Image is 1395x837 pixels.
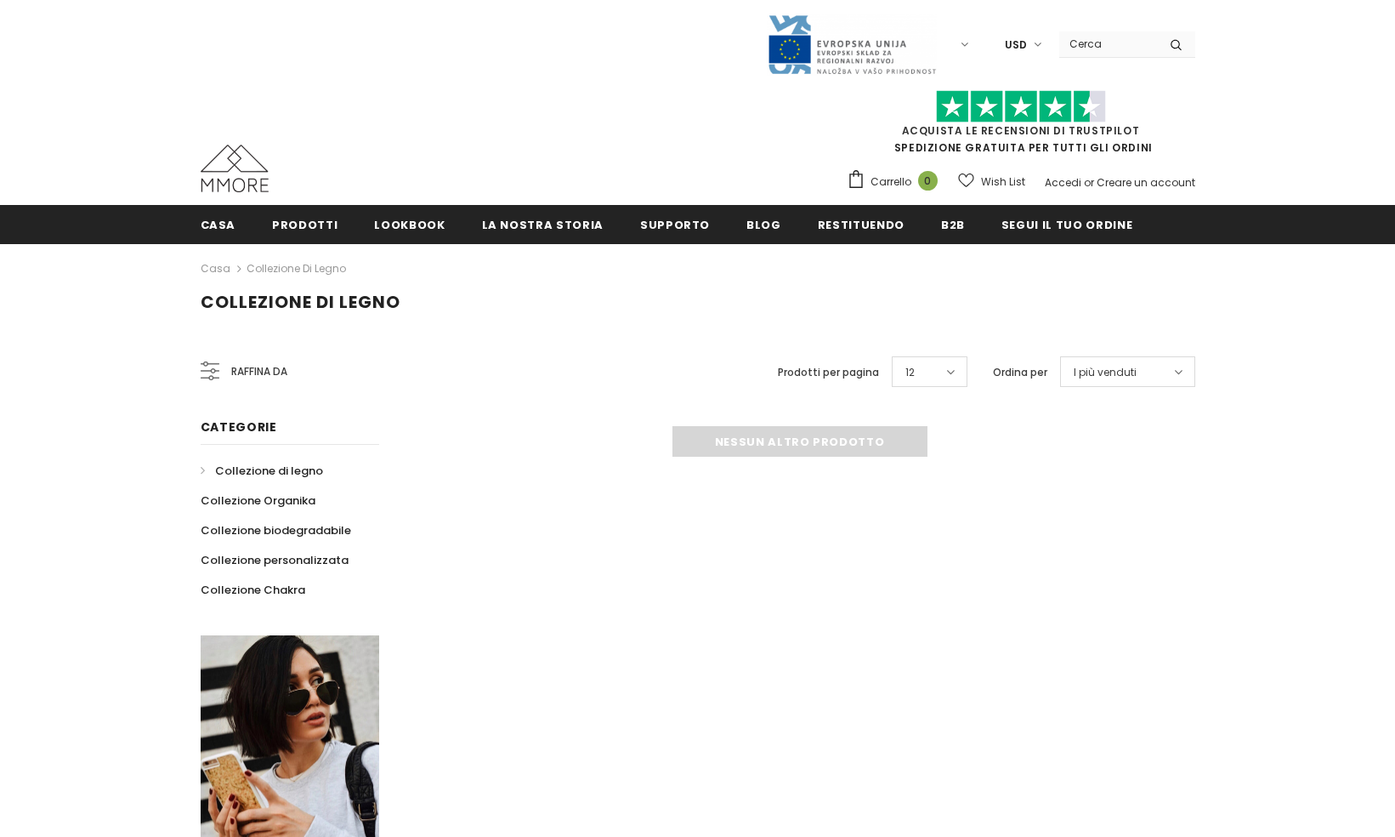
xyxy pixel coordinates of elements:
[201,582,305,598] span: Collezione Chakra
[905,364,915,381] span: 12
[201,145,269,192] img: Casi MMORE
[993,364,1047,381] label: Ordina per
[201,545,349,575] a: Collezione personalizzata
[247,261,346,276] a: Collezione di legno
[201,522,351,538] span: Collezione biodegradabile
[746,205,781,243] a: Blog
[941,205,965,243] a: B2B
[941,217,965,233] span: B2B
[818,205,904,243] a: Restituendo
[272,205,337,243] a: Prodotti
[902,123,1140,138] a: Acquista le recensioni di TrustPilot
[201,552,349,568] span: Collezione personalizzata
[201,515,351,545] a: Collezione biodegradabile
[1059,31,1157,56] input: Search Site
[1084,175,1094,190] span: or
[870,174,911,191] span: Carrello
[1097,175,1195,190] a: Creare un account
[1001,205,1132,243] a: Segui il tuo ordine
[958,167,1025,196] a: Wish List
[201,418,277,436] span: Categorie
[201,259,230,279] a: Casa
[640,217,710,233] span: supporto
[201,205,236,243] a: Casa
[201,456,323,486] a: Collezione di legno
[818,217,904,233] span: Restituendo
[981,174,1025,191] span: Wish List
[201,493,315,509] span: Collezione Organika
[936,90,1106,123] img: Fidati di Pilot Stars
[767,14,937,76] img: Javni Razpis
[231,362,287,381] span: Raffina da
[778,364,879,381] label: Prodotti per pagina
[1001,217,1132,233] span: Segui il tuo ordine
[201,290,400,314] span: Collezione di legno
[1005,37,1027,54] span: USD
[374,205,445,243] a: Lookbook
[482,217,604,233] span: La nostra storia
[201,575,305,605] a: Collezione Chakra
[918,171,938,191] span: 0
[272,217,337,233] span: Prodotti
[201,217,236,233] span: Casa
[847,169,946,195] a: Carrello 0
[847,98,1195,155] span: SPEDIZIONE GRATUITA PER TUTTI GLI ORDINI
[1045,175,1081,190] a: Accedi
[1074,364,1137,381] span: I più venduti
[767,37,937,51] a: Javni Razpis
[482,205,604,243] a: La nostra storia
[201,486,315,515] a: Collezione Organika
[215,463,323,479] span: Collezione di legno
[746,217,781,233] span: Blog
[640,205,710,243] a: supporto
[374,217,445,233] span: Lookbook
